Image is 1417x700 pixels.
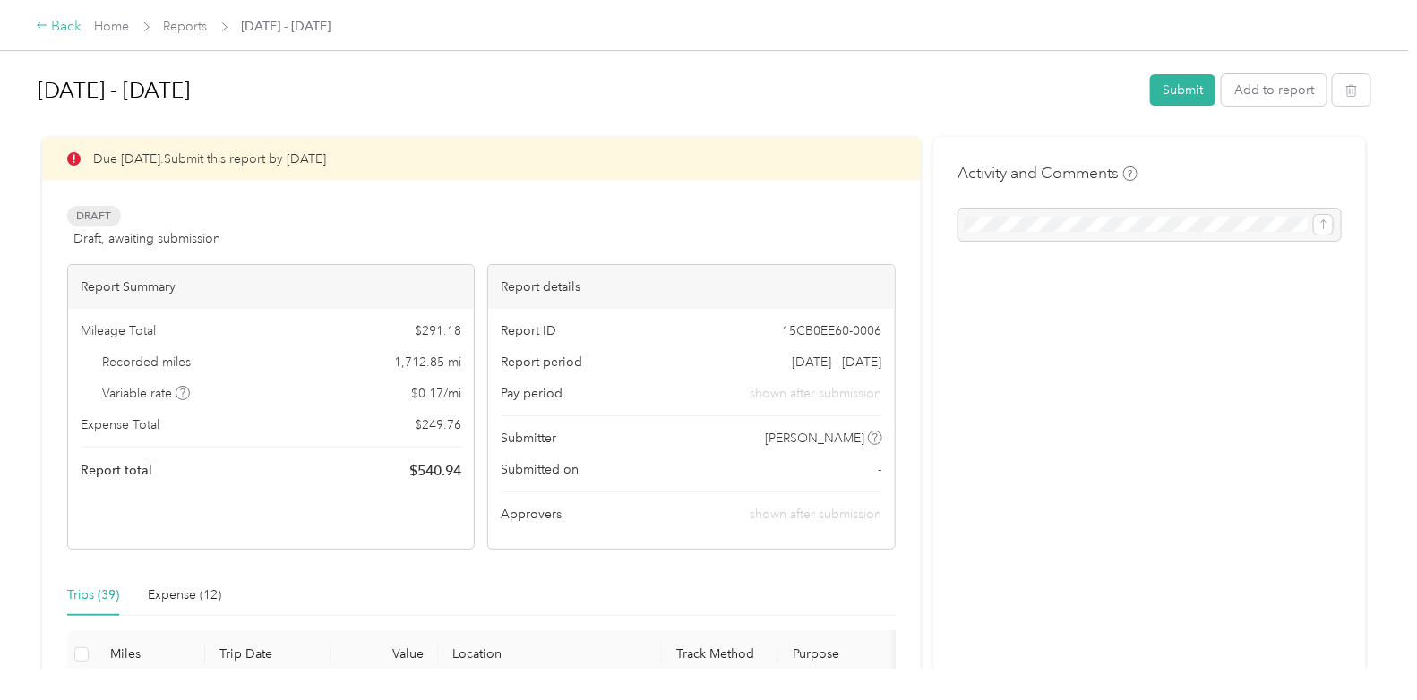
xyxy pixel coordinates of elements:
div: Due [DATE]. Submit this report by [DATE] [42,137,921,181]
span: Report total [81,461,152,480]
th: Value [331,630,438,679]
span: Report ID [501,321,556,340]
span: $ 249.76 [415,415,461,434]
span: Variable rate [103,384,191,403]
span: Expense Total [81,415,159,434]
th: Location [438,630,662,679]
button: Submit [1150,74,1215,106]
th: Track Method [662,630,778,679]
span: $ 540.94 [409,460,461,482]
div: Trips (39) [67,585,119,605]
span: 15CB0EE60-0006 [783,321,882,340]
span: shown after submission [751,507,882,522]
button: Add to report [1222,74,1327,106]
span: Report period [501,353,582,371]
span: [PERSON_NAME] [765,429,864,448]
iframe: Everlance-gr Chat Button Frame [1317,600,1417,700]
span: $ 0.17 / mi [411,384,461,403]
div: Report Summary [68,265,474,309]
span: [DATE] - [DATE] [793,353,882,371]
div: Expense (12) [148,585,221,605]
a: Home [95,19,130,34]
span: Draft [67,206,121,226]
span: Submitter [501,429,556,448]
h1: Sep 1 - 30, 2025 [38,69,1138,112]
span: Pay period [501,384,563,403]
h4: Activity and Comments [958,162,1138,184]
span: Mileage Total [81,321,156,340]
span: $ 291.18 [415,321,461,340]
a: Reports [164,19,208,34]
div: Report details [488,265,894,309]
th: Purpose [778,630,913,679]
span: 1,712.85 mi [394,353,461,371]
span: - [879,460,882,479]
span: shown after submission [751,384,882,403]
span: Draft, awaiting submission [73,229,220,248]
span: Submitted on [501,460,579,479]
th: Trip Date [205,630,331,679]
div: Back [36,16,82,38]
span: Recorded miles [103,353,192,371]
th: Miles [96,630,205,679]
span: Approvers [501,505,562,524]
span: [DATE] - [DATE] [242,17,331,36]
